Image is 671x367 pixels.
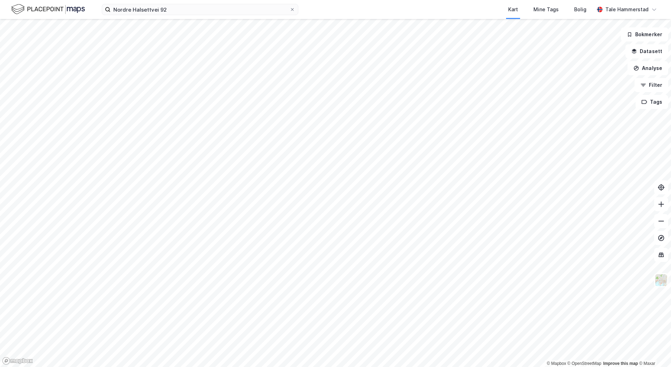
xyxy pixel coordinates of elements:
[627,61,668,75] button: Analyse
[621,27,668,41] button: Bokmerker
[508,5,518,14] div: Kart
[567,361,602,366] a: OpenStreetMap
[11,3,85,15] img: logo.f888ab2527a4732fd821a326f86c7f29.svg
[533,5,559,14] div: Mine Tags
[547,361,566,366] a: Mapbox
[111,4,290,15] input: Søk på adresse, matrikkel, gårdeiere, leietakere eller personer
[636,95,668,109] button: Tags
[625,44,668,58] button: Datasett
[635,78,668,92] button: Filter
[636,333,671,367] iframe: Chat Widget
[603,361,638,366] a: Improve this map
[636,333,671,367] div: Kontrollprogram for chat
[605,5,649,14] div: Tale Hammerstad
[655,273,668,287] img: Z
[2,357,33,365] a: Mapbox homepage
[574,5,586,14] div: Bolig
